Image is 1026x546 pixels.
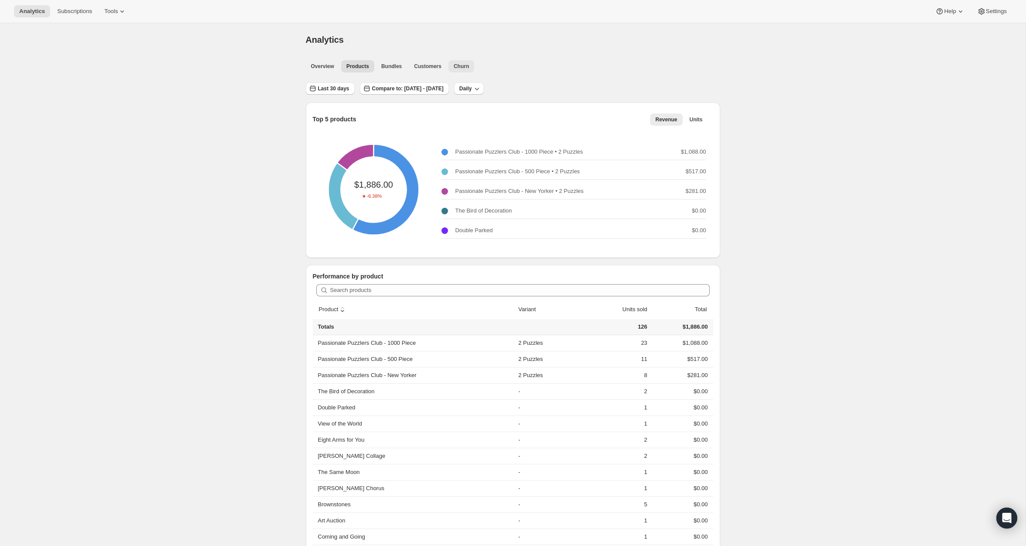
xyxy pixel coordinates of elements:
th: Double Parked [313,399,516,416]
span: Compare to: [DATE] - [DATE] [372,85,444,92]
button: Last 30 days [306,82,355,95]
button: Units sold [612,301,649,318]
th: The Bird of Decoration [313,383,516,399]
td: - [516,512,576,529]
span: Analytics [19,8,45,15]
td: 2 [576,448,650,464]
span: Last 30 days [318,85,349,92]
td: - [516,399,576,416]
td: 2 [576,432,650,448]
td: $0.00 [650,480,713,496]
td: 1 [576,512,650,529]
td: 2 [576,383,650,399]
td: 1 [576,416,650,432]
p: Top 5 products [313,115,356,124]
td: - [516,448,576,464]
button: Help [930,5,970,17]
th: [PERSON_NAME] Collage [313,448,516,464]
td: 2 Puzzles [516,351,576,367]
button: Variant [517,301,546,318]
th: Brownstones [313,496,516,512]
span: Units [690,116,703,123]
td: 23 [576,335,650,351]
td: - [516,496,576,512]
span: Products [346,63,369,70]
span: Daily [459,85,472,92]
div: Open Intercom Messenger [996,508,1017,529]
p: $1,088.00 [681,148,706,156]
td: $0.00 [650,529,713,545]
p: Passionate Puzzlers Club - New Yorker • 2 Puzzles [455,187,583,196]
button: Tools [99,5,132,17]
p: $0.00 [692,226,706,235]
span: Revenue [655,116,677,123]
th: View of the World [313,416,516,432]
td: $1,088.00 [650,335,713,351]
td: 5 [576,496,650,512]
th: [PERSON_NAME] Chorus [313,480,516,496]
span: Subscriptions [57,8,92,15]
span: Analytics [306,35,344,45]
span: Tools [104,8,118,15]
span: Bundles [381,63,402,70]
td: $1,886.00 [650,319,713,335]
th: Passionate Puzzlers Club - New Yorker [313,367,516,383]
p: Passionate Puzzlers Club - 500 Piece • 2 Puzzles [455,167,580,176]
th: Passionate Puzzlers Club - 1000 Piece [313,335,516,351]
p: $0.00 [692,206,706,215]
button: sort ascending byProduct [318,301,349,318]
p: The Bird of Decoration [455,206,512,215]
td: 2 Puzzles [516,367,576,383]
span: Help [944,8,956,15]
td: $281.00 [650,367,713,383]
th: The Same Moon [313,464,516,480]
td: 11 [576,351,650,367]
p: $281.00 [685,187,706,196]
td: $0.00 [650,448,713,464]
td: - [516,464,576,480]
span: Churn [454,63,469,70]
span: Overview [311,63,334,70]
td: - [516,529,576,545]
p: Double Parked [455,226,492,235]
button: Compare to: [DATE] - [DATE] [360,82,449,95]
td: - [516,383,576,399]
td: $0.00 [650,383,713,399]
th: Art Auction [313,512,516,529]
td: 1 [576,399,650,416]
td: 8 [576,367,650,383]
td: 2 Puzzles [516,335,576,351]
span: Settings [986,8,1007,15]
td: - [516,416,576,432]
td: 126 [576,319,650,335]
td: $0.00 [650,512,713,529]
button: Subscriptions [52,5,97,17]
button: Analytics [14,5,50,17]
td: $0.00 [650,416,713,432]
p: Performance by product [313,272,713,281]
td: - [516,432,576,448]
th: Totals [313,319,516,335]
th: Passionate Puzzlers Club - 500 Piece [313,351,516,367]
td: 1 [576,529,650,545]
td: $0.00 [650,399,713,416]
td: $517.00 [650,351,713,367]
button: Total [685,301,708,318]
span: Customers [414,63,441,70]
td: 1 [576,464,650,480]
p: Passionate Puzzlers Club - 1000 Piece • 2 Puzzles [455,148,583,156]
th: Eight Arms for You [313,432,516,448]
p: $517.00 [685,167,706,176]
th: Coming and Going [313,529,516,545]
td: $0.00 [650,464,713,480]
input: Search products [330,284,710,296]
button: Daily [454,82,484,95]
td: - [516,480,576,496]
td: 1 [576,480,650,496]
td: $0.00 [650,432,713,448]
button: Settings [972,5,1012,17]
td: $0.00 [650,496,713,512]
